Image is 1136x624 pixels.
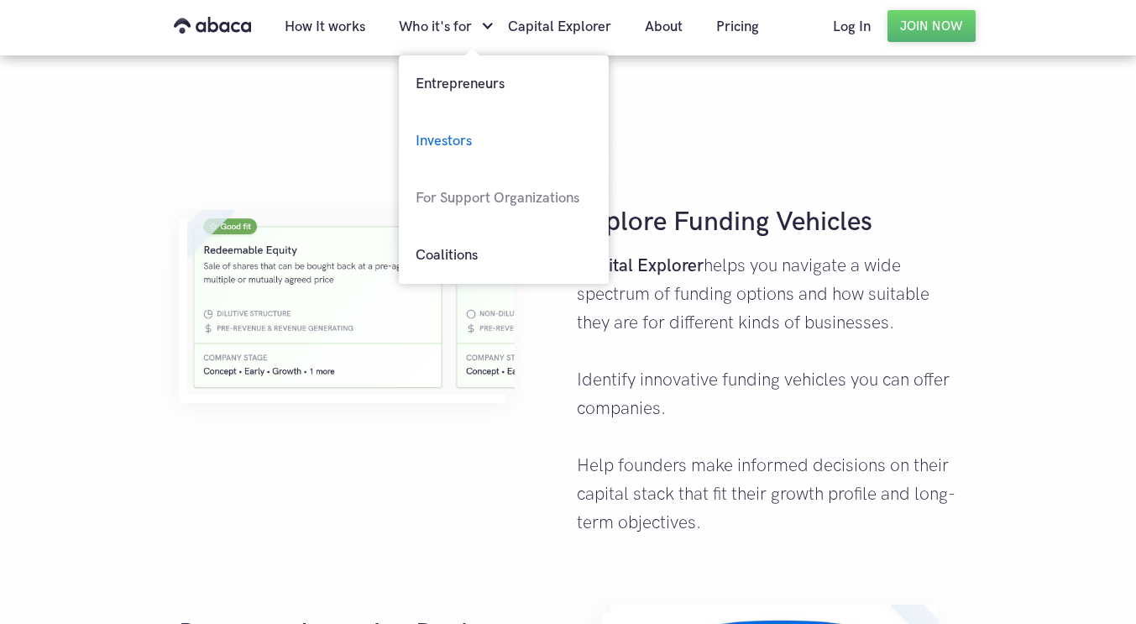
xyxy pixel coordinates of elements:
a: For Support Organizations [399,170,609,227]
a: Investors [399,113,609,170]
strong: Capital Explorer [577,255,704,276]
nav: Who it's for [399,55,609,284]
a: Coalitions [399,227,609,284]
a: Join Now [887,10,976,42]
a: Entrepreneurs [399,55,609,113]
p: helps you navigate a wide spectrum of funding options and how suitable they are for different kin... [577,252,958,537]
strong: Explore Funding Vehicles [577,206,872,239]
